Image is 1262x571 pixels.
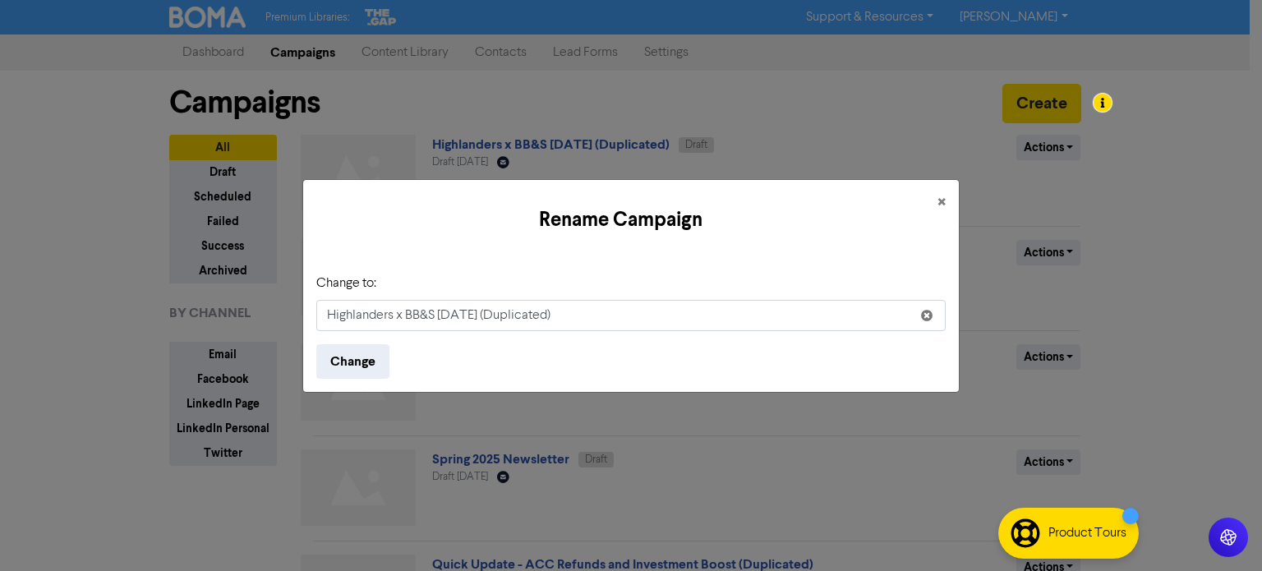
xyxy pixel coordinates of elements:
[1180,492,1262,571] iframe: Chat Widget
[316,205,924,235] h5: Rename Campaign
[316,274,376,293] label: Change to:
[316,344,389,379] button: Change
[924,180,959,226] button: Close
[937,191,946,215] span: ×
